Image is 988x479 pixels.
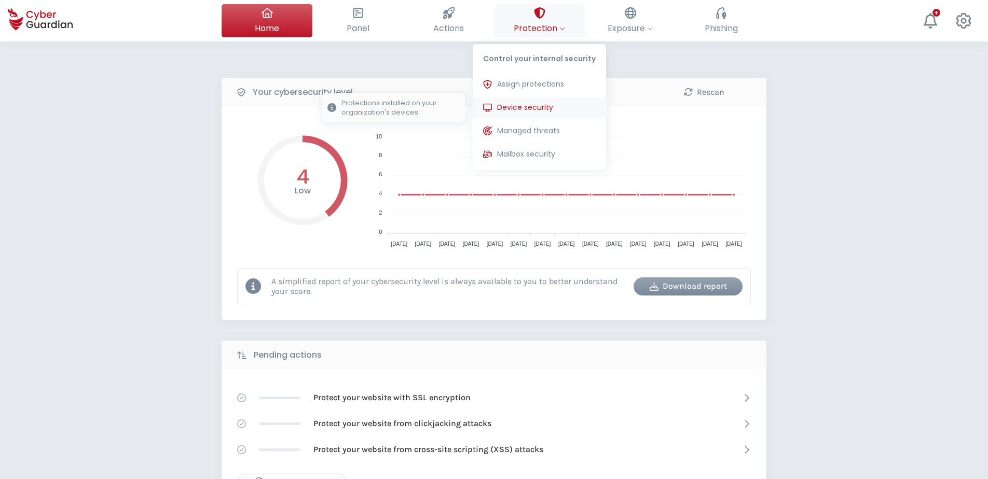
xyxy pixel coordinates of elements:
tspan: [DATE] [391,241,408,247]
tspan: [DATE] [534,241,551,247]
button: Actions [403,4,494,37]
tspan: 8 [379,152,382,158]
button: Rescan [650,83,759,101]
button: Mailbox security [473,144,606,165]
tspan: 2 [379,209,382,216]
span: Exposure [608,22,653,35]
tspan: 10 [376,133,382,139]
div: + [932,9,940,17]
span: Managed threats [497,125,560,136]
button: ProtectionControl your internal securityAssign protectionsDevice securityProtections installed on... [494,4,585,37]
span: Assign protections [497,79,564,90]
b: Your cybersecurity level [253,86,353,98]
tspan: [DATE] [702,241,718,247]
div: Rescan [657,86,751,98]
span: Phishing [705,22,738,35]
tspan: [DATE] [606,241,623,247]
span: Device security [497,102,553,113]
tspan: [DATE] [558,241,575,247]
tspan: [DATE] [630,241,647,247]
p: A simplified report of your cybersecurity level is always available to you to better understand y... [271,276,626,296]
button: Exposure [585,4,676,37]
tspan: [DATE] [725,241,742,247]
tspan: [DATE] [463,241,479,247]
tspan: [DATE] [415,241,432,247]
b: Pending actions [254,349,322,361]
p: Protect your website from cross-site scripting (XSS) attacks [313,444,543,455]
tspan: [DATE] [678,241,694,247]
button: Download report [634,277,743,295]
tspan: [DATE] [582,241,599,247]
p: Protect your website from clickjacking attacks [313,418,491,429]
tspan: 4 [379,190,382,196]
tspan: [DATE] [654,241,670,247]
button: Managed threats [473,121,606,142]
span: Actions [433,22,464,35]
tspan: 6 [379,171,382,177]
span: Panel [347,22,369,35]
button: Panel [312,4,403,37]
span: Mailbox security [497,149,555,160]
div: Download report [641,280,735,292]
span: Protection [514,22,565,35]
p: Protections installed on your organization's devices. [341,98,460,117]
tspan: [DATE] [511,241,527,247]
button: Device securityProtections installed on your organization's devices. [473,97,606,118]
button: Assign protections [473,74,606,95]
button: Home [222,4,312,37]
span: Home [255,22,279,35]
tspan: 0 [379,229,382,235]
p: Protect your website with SSL encryption [313,392,471,403]
tspan: [DATE] [487,241,503,247]
tspan: [DATE] [439,241,456,247]
p: Control your internal security [473,44,606,69]
button: Phishing [676,4,766,37]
